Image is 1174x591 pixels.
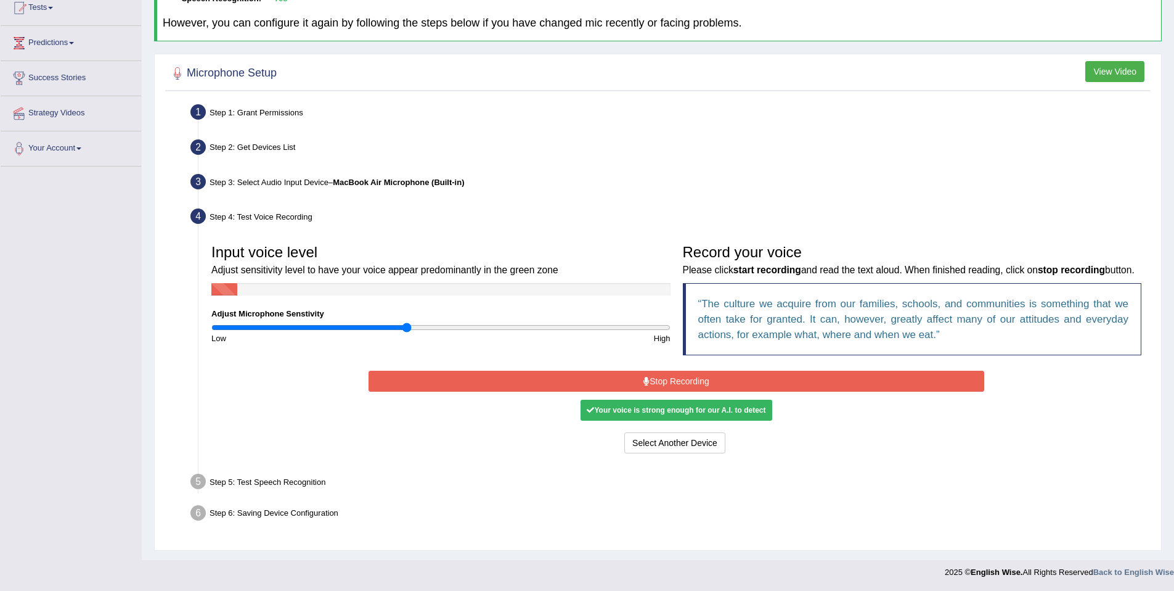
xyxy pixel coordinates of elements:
[168,64,277,83] h2: Microphone Setup
[211,308,324,320] label: Adjust Microphone Senstivity
[683,265,1135,275] small: Please click and read the text aloud. When finished reading, click on button.
[1085,61,1144,82] button: View Video
[185,470,1156,497] div: Step 5: Test Speech Recognition
[441,333,676,344] div: High
[1,26,141,57] a: Predictions
[369,371,984,392] button: Stop Recording
[333,178,464,187] b: MacBook Air Microphone (Built-in)
[733,265,801,275] b: start recording
[185,101,1156,128] div: Step 1: Grant Permissions
[1,96,141,127] a: Strategy Videos
[185,205,1156,232] div: Step 4: Test Voice Recording
[328,178,465,187] span: –
[1,61,141,92] a: Success Stories
[624,432,725,453] button: Select Another Device
[1038,265,1105,275] b: stop recording
[1,131,141,162] a: Your Account
[163,17,1156,30] h4: However, you can configure it again by following the steps below if you have changed mic recently...
[1093,568,1174,577] a: Back to English Wise
[581,400,772,421] div: Your voice is strong enough for our A.I. to detect
[205,333,441,344] div: Low
[211,244,671,277] h3: Input voice level
[683,244,1142,277] h3: Record your voice
[185,170,1156,197] div: Step 3: Select Audio Input Device
[945,560,1174,578] div: 2025 © All Rights Reserved
[211,265,558,275] small: Adjust sensitivity level to have your voice appear predominantly in the green zone
[185,502,1156,529] div: Step 6: Saving Device Configuration
[185,136,1156,163] div: Step 2: Get Devices List
[971,568,1022,577] strong: English Wise.
[698,298,1129,341] q: The culture we acquire from our families, schools, and communities is something that we often tak...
